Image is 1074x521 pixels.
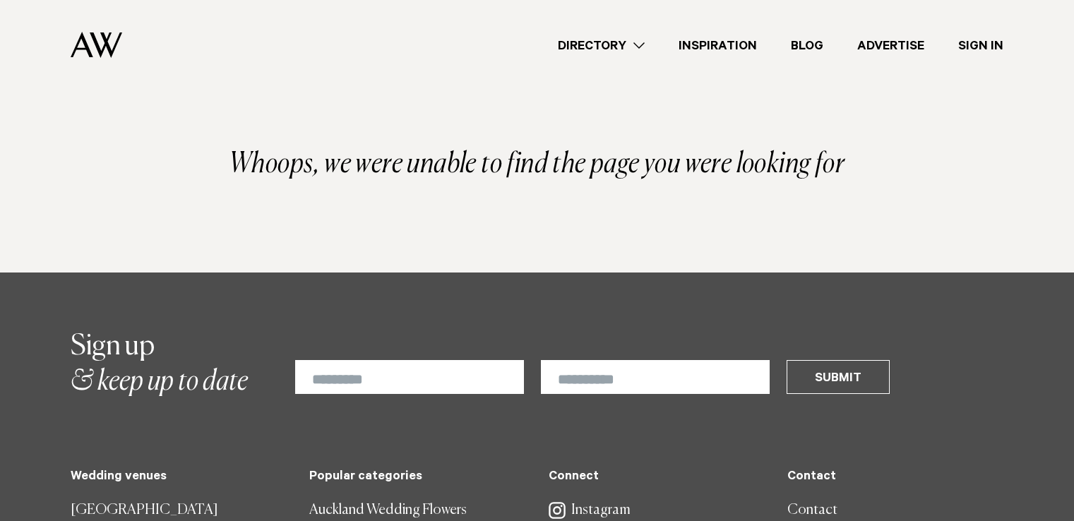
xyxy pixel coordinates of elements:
[774,36,840,55] a: Blog
[662,36,774,55] a: Inspiration
[941,36,1020,55] a: Sign In
[71,150,1003,179] h2: Whoops, we were unable to find the page you were looking for
[71,32,122,58] img: Auckland Weddings Logo
[840,36,941,55] a: Advertise
[71,333,155,361] span: Sign up
[71,470,287,485] h5: Wedding venues
[549,470,765,485] h5: Connect
[787,360,890,394] button: Submit
[787,470,1003,485] h5: Contact
[309,470,525,485] h5: Popular categories
[541,36,662,55] a: Directory
[71,329,248,400] h2: & keep up to date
